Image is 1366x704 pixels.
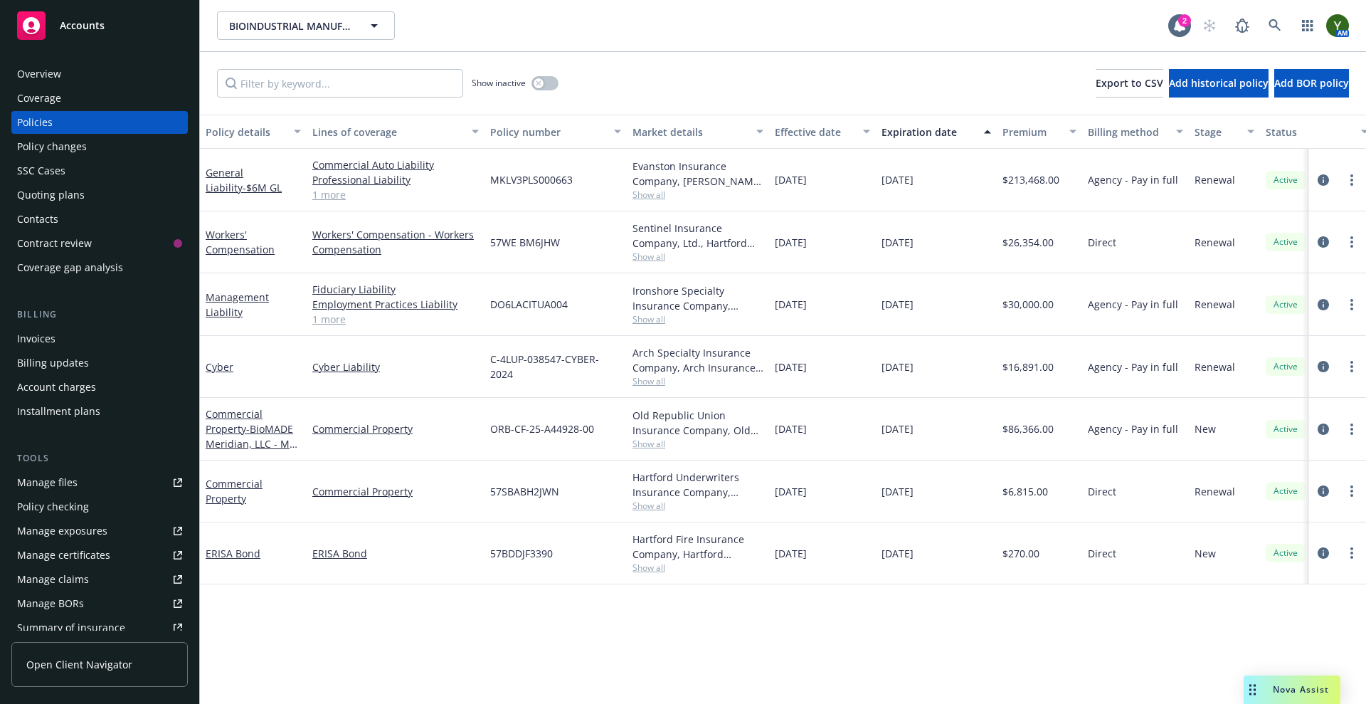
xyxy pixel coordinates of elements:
[490,172,573,187] span: MKLV3PLS000663
[1271,360,1300,373] span: Active
[206,228,275,256] a: Workers' Compensation
[881,546,914,561] span: [DATE]
[11,308,188,322] div: Billing
[206,166,282,194] a: General Liability
[1271,174,1300,186] span: Active
[775,235,807,250] span: [DATE]
[312,484,479,499] a: Commercial Property
[206,360,233,374] a: Cyber
[1195,297,1235,312] span: Renewal
[632,532,763,562] div: Hartford Fire Insurance Company, Hartford Insurance Group
[1096,76,1163,90] span: Export to CSV
[1343,296,1360,313] a: more
[775,297,807,312] span: [DATE]
[775,484,807,499] span: [DATE]
[17,352,89,374] div: Billing updates
[1002,125,1061,140] div: Premium
[206,422,297,466] span: - BioMADE Meridian, LLC - MN Property
[490,297,568,312] span: DO6LACITUA004
[11,544,188,567] a: Manage certificates
[17,327,55,350] div: Invoices
[1169,76,1269,90] span: Add historical policy
[206,407,297,466] a: Commercial Property
[1315,545,1332,562] a: circleInformation
[17,376,96,399] div: Account charges
[11,471,188,494] a: Manage files
[11,159,188,182] a: SSC Cases
[312,421,479,436] a: Commercial Property
[632,470,763,500] div: Hartford Underwriters Insurance Company, Hartford Insurance Group
[312,227,479,257] a: Workers' Compensation - Workers Compensation
[312,297,479,312] a: Employment Practices Liability
[632,313,763,325] span: Show all
[17,184,85,206] div: Quoting plans
[1261,11,1289,40] a: Search
[17,520,107,542] div: Manage exposures
[1002,359,1054,374] span: $16,891.00
[1195,484,1235,499] span: Renewal
[312,282,479,297] a: Fiduciary Liability
[1002,421,1054,436] span: $86,366.00
[775,421,807,436] span: [DATE]
[11,520,188,542] a: Manage exposures
[1343,172,1360,189] a: more
[1266,125,1352,140] div: Status
[1271,485,1300,498] span: Active
[17,568,89,591] div: Manage claims
[775,125,854,140] div: Effective date
[11,208,188,231] a: Contacts
[490,546,553,561] span: 57BDDJF3390
[881,484,914,499] span: [DATE]
[17,232,92,255] div: Contract review
[1343,233,1360,251] a: more
[17,63,61,85] div: Overview
[1195,172,1235,187] span: Renewal
[11,616,188,639] a: Summary of insurance
[1244,676,1340,704] button: Nova Assist
[1088,421,1178,436] span: Agency - Pay in full
[1228,11,1256,40] a: Report a Bug
[312,546,479,561] a: ERISA Bond
[632,125,748,140] div: Market details
[1195,235,1235,250] span: Renewal
[1002,172,1059,187] span: $213,468.00
[1343,483,1360,500] a: more
[60,20,105,31] span: Accounts
[775,546,807,561] span: [DATE]
[206,125,285,140] div: Policy details
[1315,172,1332,189] a: circleInformation
[206,477,263,505] a: Commercial Property
[632,438,763,450] span: Show all
[1343,545,1360,562] a: more
[881,172,914,187] span: [DATE]
[307,115,485,149] button: Lines of coverage
[312,172,479,187] a: Professional Liability
[1195,359,1235,374] span: Renewal
[312,187,479,202] a: 1 more
[1088,297,1178,312] span: Agency - Pay in full
[206,547,260,560] a: ERISA Bond
[312,125,463,140] div: Lines of coverage
[1002,235,1054,250] span: $26,354.00
[1195,125,1239,140] div: Stage
[11,232,188,255] a: Contract review
[17,471,78,494] div: Manage files
[632,221,763,251] div: Sentinel Insurance Company, Ltd., Hartford Insurance Group
[881,125,975,140] div: Expiration date
[217,11,395,40] button: BIOINDUSTRIAL MANUFACTURING AND DESIGN ECOSYSTEM
[11,495,188,518] a: Policy checking
[11,400,188,423] a: Installment plans
[1002,546,1039,561] span: $270.00
[11,135,188,158] a: Policy changes
[17,111,53,134] div: Policies
[11,451,188,466] div: Tools
[200,115,307,149] button: Policy details
[1195,11,1224,40] a: Start snowing
[11,184,188,206] a: Quoting plans
[1088,172,1178,187] span: Agency - Pay in full
[775,172,807,187] span: [DATE]
[876,115,997,149] button: Expiration date
[1271,298,1300,311] span: Active
[11,111,188,134] a: Policies
[206,290,269,319] a: Management Liability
